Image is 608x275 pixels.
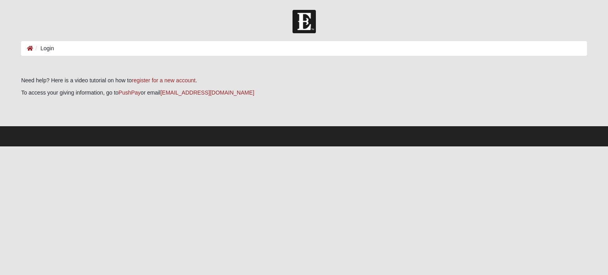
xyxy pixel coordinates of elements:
a: PushPay [118,89,141,96]
li: Login [33,44,54,53]
a: register for a new account [132,77,196,83]
img: Church of Eleven22 Logo [293,10,316,33]
p: Need help? Here is a video tutorial on how to . [21,76,587,85]
p: To access your giving information, go to or email [21,89,587,97]
a: [EMAIL_ADDRESS][DOMAIN_NAME] [160,89,254,96]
